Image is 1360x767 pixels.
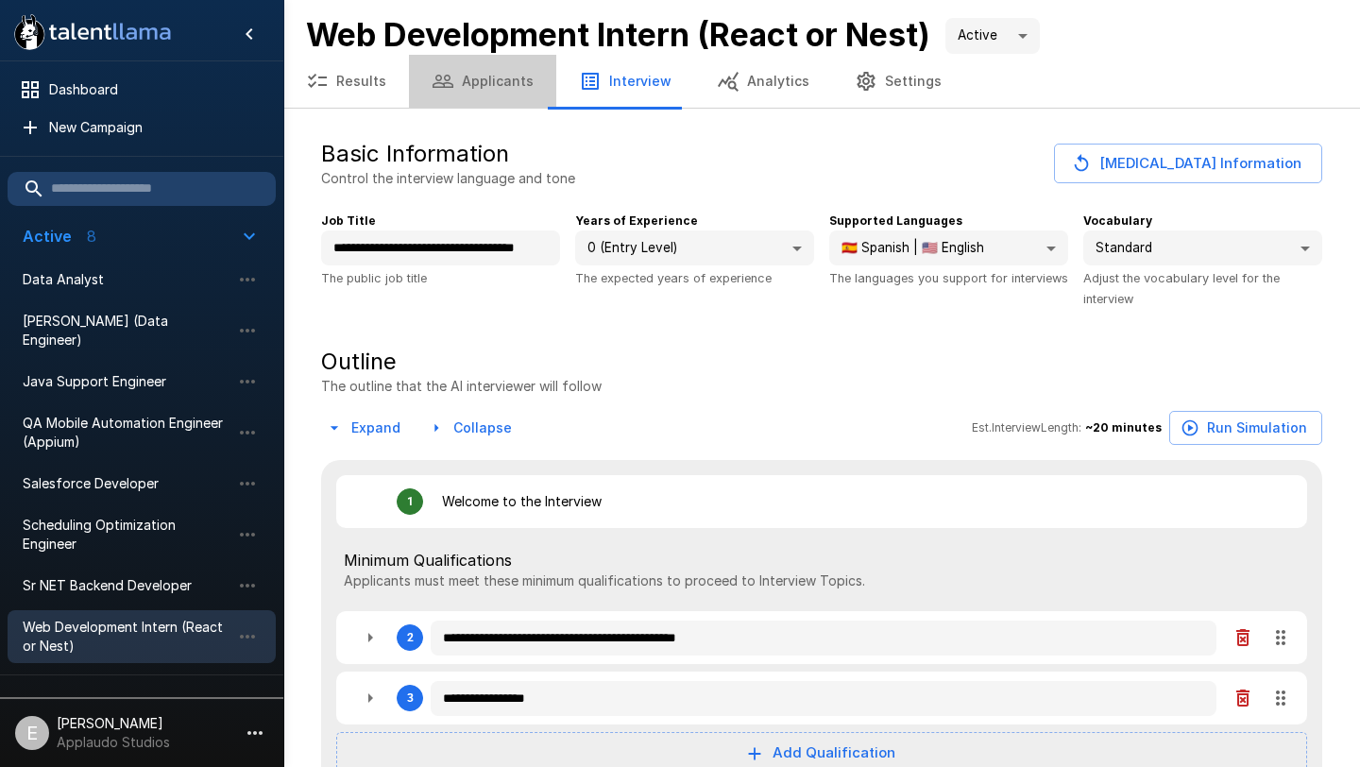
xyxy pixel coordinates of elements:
[336,611,1307,664] div: 2
[321,213,376,228] b: Job Title
[321,347,602,377] h5: Outline
[407,631,414,644] div: 2
[321,377,602,396] p: The outline that the AI interviewer will follow
[321,268,560,288] p: The public job title
[575,268,814,288] p: The expected years of experience
[423,411,519,446] button: Collapse
[832,55,964,108] button: Settings
[321,139,509,169] h5: Basic Information
[829,213,962,228] b: Supported Languages
[575,213,698,228] b: Years of Experience
[556,55,694,108] button: Interview
[407,691,414,705] div: 3
[1083,230,1322,266] div: Standard
[442,492,602,511] p: Welcome to the Interview
[409,55,556,108] button: Applicants
[1083,268,1322,308] p: Adjust the vocabulary level for the interview
[344,549,1300,571] span: Minimum Qualifications
[829,230,1068,266] div: 🇪🇸 Spanish | 🇺🇸 English
[336,672,1307,724] div: 3
[829,268,1068,288] p: The languages you support for interviews
[575,230,814,266] div: 0 (Entry Level)
[972,418,1081,437] span: Est. Interview Length:
[1169,411,1322,446] button: Run Simulation
[283,55,409,108] button: Results
[321,169,575,188] p: Control the interview language and tone
[407,495,414,508] div: 1
[1083,213,1152,228] b: Vocabulary
[945,18,1040,54] div: Active
[321,411,408,446] button: Expand
[306,15,930,54] b: Web Development Intern (React or Nest)
[1054,144,1322,183] button: [MEDICAL_DATA] Information
[694,55,832,108] button: Analytics
[344,571,1300,590] p: Applicants must meet these minimum qualifications to proceed to Interview Topics.
[1085,420,1162,435] b: ~ 20 minutes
